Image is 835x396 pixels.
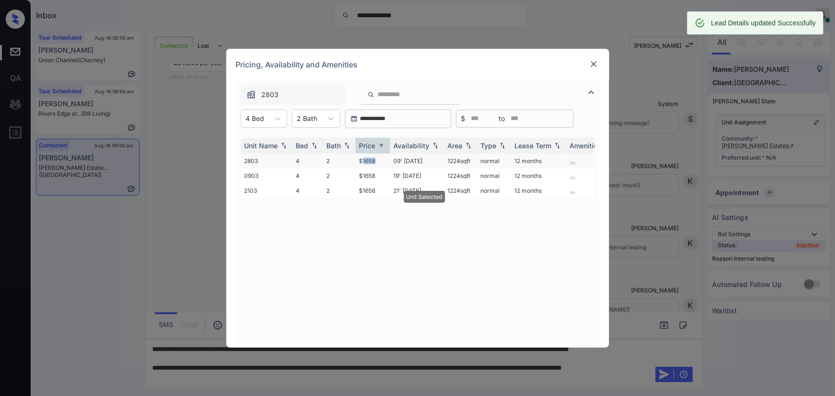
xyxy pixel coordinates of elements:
[553,142,562,149] img: sorting
[586,87,597,98] img: icon-zuma
[310,142,319,149] img: sorting
[515,142,552,150] div: Lease Term
[477,183,511,198] td: normal
[444,183,477,198] td: 1224 sqft
[296,142,309,150] div: Bed
[246,90,256,99] img: icon-zuma
[589,59,599,69] img: close
[323,168,356,183] td: 2
[241,183,292,198] td: 2103
[356,154,390,168] td: $1658
[356,183,390,198] td: $1658
[356,168,390,183] td: $1658
[390,168,444,183] td: 19' [DATE]
[241,154,292,168] td: 2803
[279,142,289,149] img: sorting
[431,142,440,149] img: sorting
[245,142,278,150] div: Unit Name
[342,142,352,149] img: sorting
[292,154,323,168] td: 4
[444,168,477,183] td: 1224 sqft
[377,142,386,149] img: sorting
[390,183,444,198] td: 21' [DATE]
[292,183,323,198] td: 4
[327,142,341,150] div: Bath
[323,183,356,198] td: 2
[241,168,292,183] td: 0903
[570,142,602,150] div: Amenities
[499,113,505,124] span: to
[394,142,430,150] div: Availability
[464,142,473,149] img: sorting
[367,90,375,99] img: icon-zuma
[226,49,609,80] div: Pricing, Availability and Amenities
[477,168,511,183] td: normal
[461,113,466,124] span: $
[323,154,356,168] td: 2
[262,89,279,100] span: 2803
[390,154,444,168] td: 09' [DATE]
[448,142,463,150] div: Area
[359,142,376,150] div: Price
[444,154,477,168] td: 1224 sqft
[498,142,507,149] img: sorting
[292,168,323,183] td: 4
[481,142,497,150] div: Type
[511,168,566,183] td: 12 months
[511,154,566,168] td: 12 months
[711,14,816,32] div: Lead Details updated Successfully
[511,183,566,198] td: 12 months
[477,154,511,168] td: normal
